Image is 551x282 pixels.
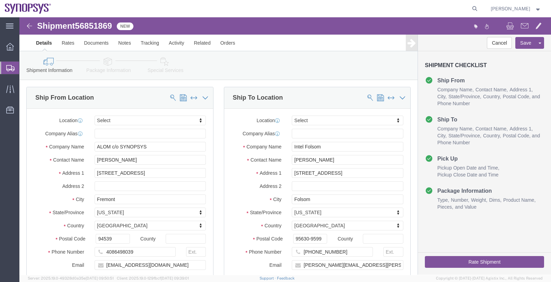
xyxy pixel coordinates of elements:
span: [DATE] 09:39:01 [161,276,189,280]
a: Feedback [277,276,295,280]
a: Support [260,276,277,280]
span: [DATE] 09:50:51 [86,276,114,280]
span: Kris Ford [491,5,530,12]
span: Copyright © [DATE]-[DATE] Agistix Inc., All Rights Reserved [436,275,543,281]
span: Server: 2025.19.0-49328d0a35e [28,276,114,280]
iframe: FS Legacy Container [19,17,551,275]
img: logo [5,3,51,14]
button: [PERSON_NAME] [490,4,542,13]
span: Client: 2025.19.0-129fbcf [117,276,189,280]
